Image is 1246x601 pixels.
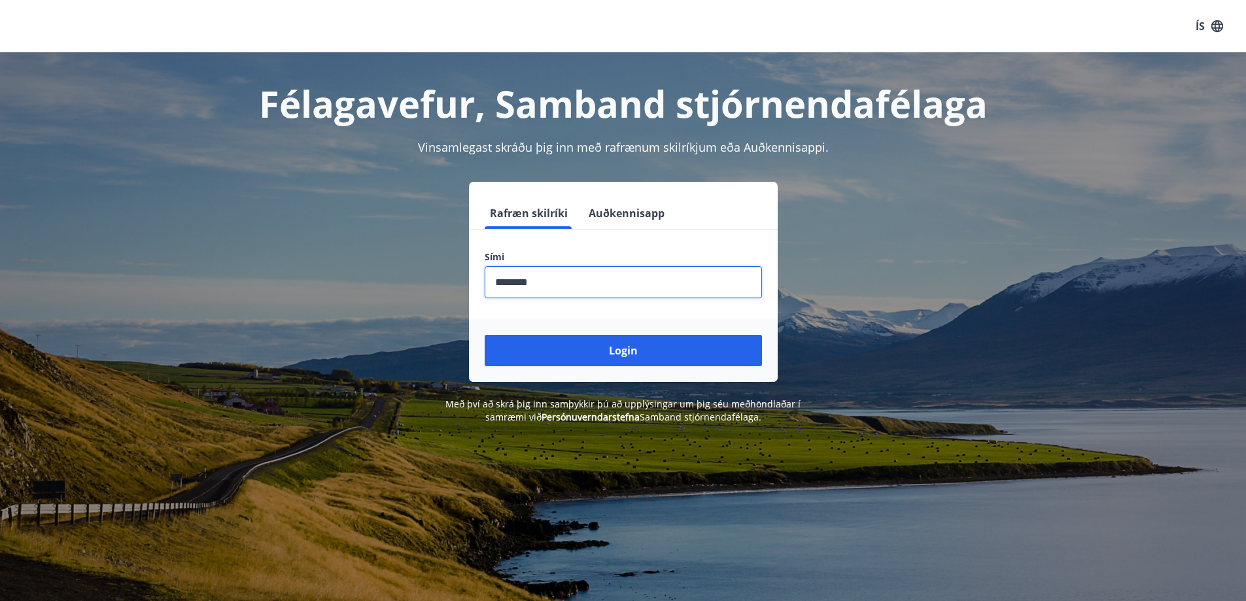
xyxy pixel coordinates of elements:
[445,398,801,423] span: Með því að skrá þig inn samþykkir þú að upplýsingar um þig séu meðhöndlaðar í samræmi við Samband...
[1188,14,1230,38] button: ÍS
[583,197,670,229] button: Auðkennisapp
[485,250,762,264] label: Sími
[485,335,762,366] button: Login
[418,139,829,155] span: Vinsamlegast skráðu þig inn með rafrænum skilríkjum eða Auðkennisappi.
[485,197,573,229] button: Rafræn skilríki
[542,411,640,423] a: Persónuverndarstefna
[168,78,1079,128] h1: Félagavefur, Samband stjórnendafélaga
